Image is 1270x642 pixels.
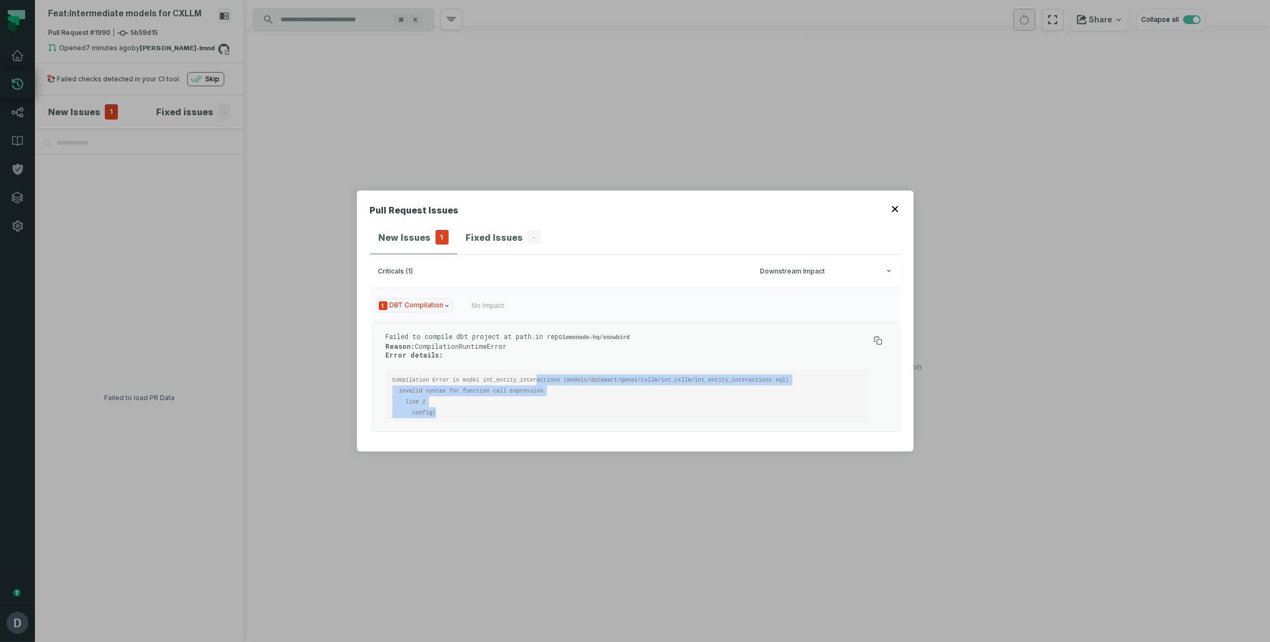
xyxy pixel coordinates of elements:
code: lemonade-hq/snowbird [563,334,630,341]
h4: New Issues [379,231,431,244]
button: Issue TypeNo Impact [370,288,901,323]
button: criticals (1)Downstream Impact [378,267,892,276]
strong: Error details: [386,350,444,359]
span: Issue Type [377,299,452,312]
div: Downstream Impact [760,267,892,276]
span: - [528,230,541,245]
code: . [532,334,535,341]
div: criticals (1)Downstream Impact [370,288,901,438]
strong: Reason: [386,342,415,350]
span: Severity [379,301,387,310]
code: Compilation Error in model int_entity_interactions (models/datamart/genai/cxllm/int_cxllm/int_ent... [392,377,789,416]
h4: Fixed Issues [466,231,523,244]
div: No Impact [472,301,505,310]
span: 1 [436,230,449,245]
p: Failed to compile dbt project at path in repo CompilationRuntimeError [386,332,869,359]
h2: Pull Request Issues [370,204,459,221]
div: Issue TypeNo Impact [370,323,901,432]
div: criticals (1) [378,267,754,276]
